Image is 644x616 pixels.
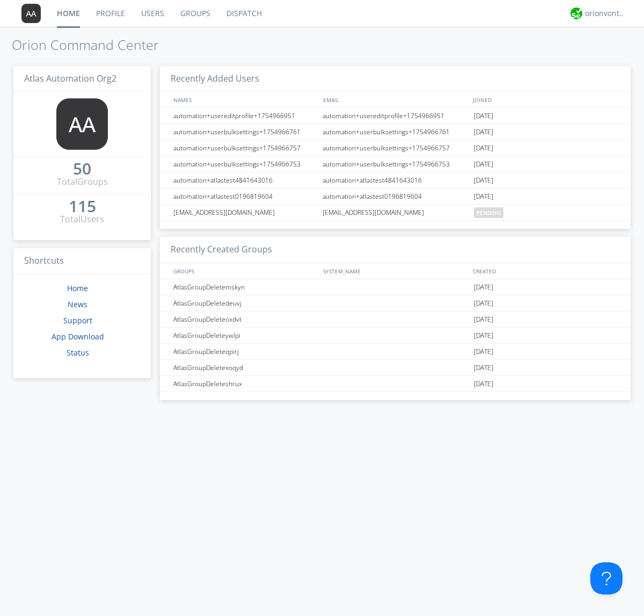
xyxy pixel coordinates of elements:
div: automation+atlastest4841643016 [171,172,319,188]
div: automation+atlastest0196819604 [320,189,471,204]
div: Total Groups [57,176,108,188]
span: [DATE] [474,189,493,205]
div: automation+userbulksettings+1754966753 [320,156,471,172]
div: automation+userbulksettings+1754966753 [171,156,319,172]
a: Support [63,315,92,325]
div: automation+userbulksettings+1754966761 [320,124,471,140]
div: GROUPS [171,263,318,279]
a: Status [67,347,89,358]
a: App Download [52,331,104,342]
img: 373638.png [21,4,41,23]
div: orionvontas+atlas+automation+org2 [585,8,625,19]
span: [DATE] [474,344,493,360]
span: [DATE] [474,172,493,189]
div: automation+atlastest4841643016 [320,172,471,188]
a: 50 [73,163,91,176]
div: CREATED [470,263,620,279]
a: AtlasGroupDeleteshrux[DATE] [160,376,631,392]
span: [DATE] [474,328,493,344]
div: automation+usereditprofile+1754966951 [171,108,319,124]
div: JOINED [470,92,620,107]
h3: Recently Created Groups [160,237,631,263]
div: AtlasGroupDeleteywlpi [171,328,319,343]
a: automation+atlastest4841643016automation+atlastest4841643016[DATE] [160,172,631,189]
a: automation+userbulksettings+1754966757automation+userbulksettings+1754966757[DATE] [160,140,631,156]
a: automation+atlastest0196819604automation+atlastest0196819604[DATE] [160,189,631,205]
div: AtlasGroupDeleteqpirj [171,344,319,359]
a: automation+userbulksettings+1754966753automation+userbulksettings+1754966753[DATE] [160,156,631,172]
span: [DATE] [474,311,493,328]
span: [DATE] [474,108,493,124]
div: AtlasGroupDeleteoxdvt [171,311,319,327]
a: [EMAIL_ADDRESS][DOMAIN_NAME][EMAIL_ADDRESS][DOMAIN_NAME]pending [160,205,631,221]
a: automation+userbulksettings+1754966761automation+userbulksettings+1754966761[DATE] [160,124,631,140]
iframe: Toggle Customer Support [590,562,623,595]
span: [DATE] [474,279,493,295]
div: AtlasGroupDeletedeuvj [171,295,319,311]
span: [DATE] [474,376,493,392]
div: automation+usereditprofile+1754966951 [320,108,471,124]
div: AtlasGroupDeleteshrux [171,376,319,392]
a: News [68,299,87,309]
h3: Shortcuts [13,248,151,274]
span: Atlas Automation Org2 [24,73,116,84]
div: AtlasGroupDeletemskyn [171,279,319,295]
img: 29d36aed6fa347d5a1537e7736e6aa13 [570,8,582,19]
div: NAMES [171,92,318,107]
div: Total Users [60,213,104,226]
div: 115 [69,201,96,212]
span: [DATE] [474,140,493,156]
a: AtlasGroupDeletemskyn[DATE] [160,279,631,295]
div: automation+userbulksettings+1754966757 [320,140,471,156]
h3: Recently Added Users [160,66,631,92]
div: SYSTEM_NAME [320,263,470,279]
span: pending [474,207,503,218]
span: [DATE] [474,295,493,311]
div: EMAIL [320,92,470,107]
span: [DATE] [474,124,493,140]
div: automation+userbulksettings+1754966761 [171,124,319,140]
a: 115 [69,201,96,213]
span: [DATE] [474,156,493,172]
div: automation+userbulksettings+1754966757 [171,140,319,156]
a: AtlasGroupDeleteqpirj[DATE] [160,344,631,360]
div: [EMAIL_ADDRESS][DOMAIN_NAME] [320,205,471,220]
div: 50 [73,163,91,174]
div: automation+atlastest0196819604 [171,189,319,204]
div: AtlasGroupDeletexoqyd [171,360,319,375]
a: AtlasGroupDeletedeuvj[DATE] [160,295,631,311]
a: AtlasGroupDeleteoxdvt[DATE] [160,311,631,328]
a: AtlasGroupDeletexoqyd[DATE] [160,360,631,376]
a: AtlasGroupDeleteywlpi[DATE] [160,328,631,344]
img: 373638.png [56,98,108,150]
div: [EMAIL_ADDRESS][DOMAIN_NAME] [171,205,319,220]
a: Home [67,283,88,293]
span: [DATE] [474,360,493,376]
a: automation+usereditprofile+1754966951automation+usereditprofile+1754966951[DATE] [160,108,631,124]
